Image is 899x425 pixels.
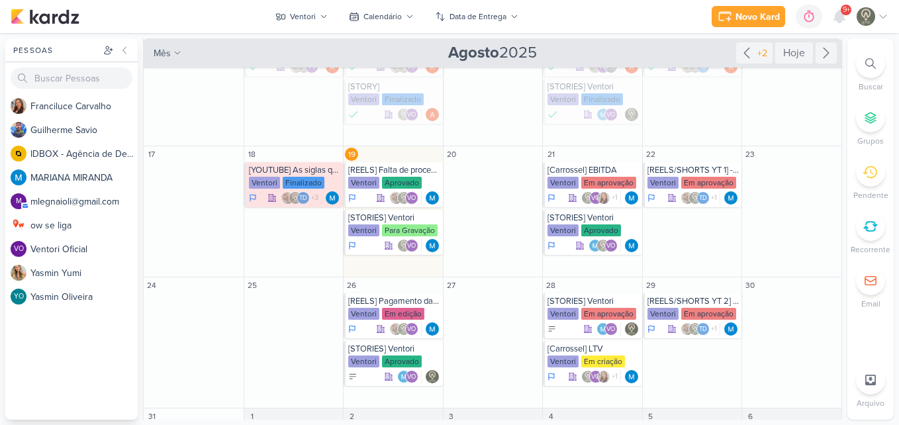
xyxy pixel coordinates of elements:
[405,191,418,205] div: Ventori Oficial
[154,46,171,60] span: mês
[544,148,557,161] div: 21
[625,322,638,336] img: Leviê Agência de Marketing Digital
[30,266,138,280] div: Y a s m i n Y u m i
[405,108,418,121] div: Ventori Oficial
[389,322,402,336] img: Sarah Violante
[348,177,379,189] div: Ventori
[345,410,358,423] div: 2
[861,298,880,310] p: Email
[11,9,79,24] img: kardz.app
[382,355,422,367] div: Aprovado
[647,193,655,203] div: Em Andamento
[581,93,623,105] div: Finalizado
[11,217,26,233] img: ow se liga
[407,326,416,333] p: VO
[710,324,717,334] span: +1
[426,191,439,205] div: Responsável: MARIANA MIRANDA
[596,322,621,336] div: Colaboradores: MARIANA MIRANDA, Ventori Oficial
[426,108,439,121] img: Amanda ARAUJO
[604,108,618,121] div: Ventori Oficial
[299,195,307,202] p: Td
[547,308,579,320] div: Ventori
[11,289,26,305] div: Yasmin Oliveira
[407,195,416,202] p: VO
[326,191,339,205] div: Responsável: MARIANA MIRANDA
[581,370,594,383] img: Leviê Agência de Marketing Digital
[407,243,416,250] p: VO
[596,322,610,336] img: MARIANA MIRANDA
[681,308,736,320] div: Em aprovação
[610,193,618,203] span: +1
[544,279,557,292] div: 28
[547,93,579,105] div: Ventori
[724,191,737,205] img: MARIANA MIRANDA
[405,239,418,252] div: Ventori Oficial
[397,108,410,121] img: Leviê Agência de Marketing Digital
[348,344,440,354] div: [STORIES] Ventori
[688,322,702,336] img: Leviê Agência de Marketing Digital
[348,308,379,320] div: Ventori
[11,122,26,138] img: Guilherme Savio
[644,148,657,161] div: 22
[426,191,439,205] img: MARIANA MIRANDA
[426,370,439,383] img: Leviê Agência de Marketing Digital
[547,240,555,251] div: Em Andamento
[308,64,316,71] p: VO
[145,279,158,292] div: 24
[699,195,707,202] p: Td
[625,322,638,336] div: Responsável: Leviê Agência de Marketing Digital
[145,410,158,423] div: 31
[547,81,639,92] div: [STORIES] Ventori
[11,265,26,281] img: Yasmin Yumi
[348,108,359,121] div: Done
[345,279,358,292] div: 26
[857,7,875,26] img: Leviê Agência de Marketing Digital
[348,324,356,334] div: Em Andamento
[405,370,418,383] div: Ventori Oficial
[30,218,138,232] div: o w s e l i g a
[604,322,618,336] div: Ventori Oficial
[405,322,418,336] div: Ventori Oficial
[688,191,702,205] img: Leviê Agência de Marketing Digital
[597,370,610,383] img: Franciluce Carvalho
[597,191,610,205] img: Franciluce Carvalho
[289,191,302,205] img: Leviê Agência de Marketing Digital
[448,43,499,62] strong: Agosto
[591,195,600,202] p: VO
[382,224,438,236] div: Para Gravação
[696,191,710,205] div: Thais de carvalho
[407,112,416,118] p: VO
[581,177,636,189] div: Em aprovação
[30,195,138,209] div: m l e g n a i o l i @ g m a i l . c o m
[249,177,280,189] div: Ventori
[389,191,402,205] img: Sarah Violante
[859,81,883,93] p: Buscar
[547,344,639,354] div: [Carrossel] LTV
[249,193,257,203] div: Em Andamento
[712,6,785,27] button: Novo Kard
[644,279,657,292] div: 29
[589,239,621,252] div: Colaboradores: MARIANA MIRANDA, Leviê Agência de Marketing Digital, Ventori Oficial
[348,372,357,381] div: A Fazer
[610,371,618,382] span: +1
[30,242,138,256] div: V e n t o r i O f i c i a l
[30,123,138,137] div: G u i l h e r m e S a v i o
[246,279,259,292] div: 25
[681,177,736,189] div: Em aprovação
[857,135,884,147] p: Grupos
[547,371,555,382] div: Em Andamento
[397,108,422,121] div: Colaboradores: Leviê Agência de Marketing Digital, Ventori Oficial
[735,10,780,24] div: Novo Kard
[348,240,356,251] div: Em Andamento
[547,108,558,121] div: Finalizado
[581,308,636,320] div: Em aprovação
[755,46,770,60] div: +2
[445,410,458,423] div: 3
[11,169,26,185] img: MARIANA MIRANDA
[699,64,707,71] p: Td
[249,165,341,175] div: [YOUTUBE] As siglas que todo empreendedor precisa conhecer
[743,410,757,423] div: 6
[11,193,26,209] div: mlegnaioli@gmail.com
[348,224,379,236] div: Ventori
[547,324,557,334] div: A Fazer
